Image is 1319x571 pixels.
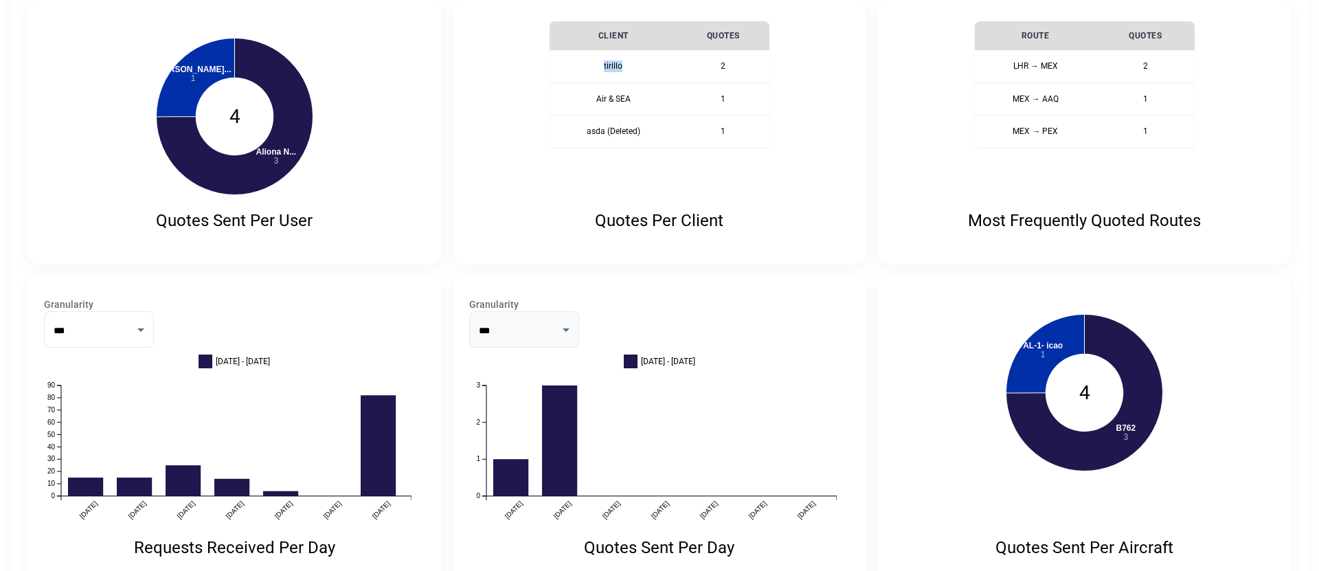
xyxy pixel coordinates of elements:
[273,500,294,520] text: [DATE]
[78,500,99,520] text: [DATE]
[550,50,677,82] th: tirillo
[677,82,769,115] td: 1
[677,50,769,82] td: 2
[47,480,56,487] text: 10
[995,538,1173,558] p: Quotes Sent Per Aircraft
[975,50,1096,82] th: LHR → MEX
[1116,423,1136,432] tspan: B762
[191,73,196,82] tspan: 1
[156,211,313,231] p: Quotes Sent Per User
[584,538,734,558] p: Quotes Sent Per Day
[476,492,480,500] text: 0
[641,358,695,366] span: [DATE] - [DATE]
[176,500,196,520] text: [DATE]
[476,381,480,389] text: 3
[550,21,769,148] table: simple table
[47,418,56,426] text: 60
[550,21,677,50] th: Client
[550,115,677,148] th: asda (Deleted)
[47,431,56,438] text: 50
[47,467,56,475] text: 20
[600,500,621,520] text: [DATE]
[229,105,240,128] text: 4
[1124,432,1129,442] tspan: 3
[476,456,480,463] text: 1
[1096,50,1195,82] td: 2
[47,456,56,463] text: 30
[134,538,335,558] p: Requests Received Per Day
[747,500,767,520] text: [DATE]
[796,500,816,520] text: [DATE]
[1096,115,1195,148] td: 1
[47,381,56,389] text: 90
[552,500,572,520] text: [DATE]
[44,298,425,311] label: Granularity
[273,156,278,166] tspan: 3
[975,82,1096,115] th: MEX → AAQ
[256,146,296,156] tspan: Aliona N...
[47,406,56,414] text: 70
[51,492,55,500] text: 0
[155,64,232,74] tspan: [PERSON_NAME]...
[968,211,1201,231] p: Most Frequently Quoted Routes
[127,500,148,520] text: [DATE]
[47,394,56,401] text: 80
[1023,340,1063,350] tspan: AL-1- icao
[550,82,677,115] th: Air & SEA
[322,500,343,520] text: [DATE]
[677,115,769,148] td: 1
[595,211,723,231] p: Quotes Per Client
[371,500,392,520] text: [DATE]
[503,500,523,520] text: [DATE]
[698,500,719,520] text: [DATE]
[975,21,1096,50] th: Route
[975,115,1096,148] th: MEX → PEX
[216,358,270,366] span: [DATE] - [DATE]
[975,21,1195,148] table: simple table
[225,500,245,520] text: [DATE]
[649,500,670,520] text: [DATE]
[1096,82,1195,115] td: 1
[1079,381,1090,404] text: 4
[1041,350,1046,359] tspan: 1
[1096,21,1195,50] th: Quotes
[469,298,850,311] label: Granularity
[677,21,769,50] th: Quotes
[476,418,480,426] text: 2
[47,443,56,451] text: 40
